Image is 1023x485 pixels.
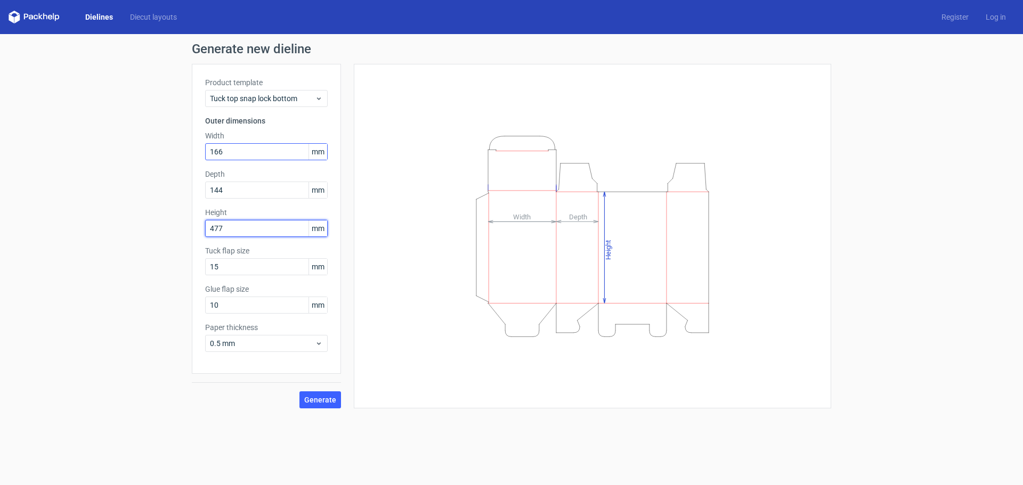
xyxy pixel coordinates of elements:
label: Width [205,130,328,141]
h1: Generate new dieline [192,43,831,55]
label: Glue flap size [205,284,328,294]
label: Tuck flap size [205,245,328,256]
span: Generate [304,396,336,404]
label: Height [205,207,328,218]
a: Log in [977,12,1014,22]
label: Product template [205,77,328,88]
span: mm [308,144,327,160]
span: Tuck top snap lock bottom [210,93,315,104]
span: mm [308,220,327,236]
a: Diecut layouts [121,12,185,22]
button: Generate [299,391,341,408]
span: mm [308,259,327,275]
h3: Outer dimensions [205,116,328,126]
span: mm [308,182,327,198]
tspan: Width [513,212,531,220]
tspan: Depth [569,212,587,220]
span: mm [308,297,327,313]
label: Paper thickness [205,322,328,333]
tspan: Height [604,240,612,259]
span: 0.5 mm [210,338,315,349]
label: Depth [205,169,328,179]
a: Dielines [77,12,121,22]
a: Register [933,12,977,22]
